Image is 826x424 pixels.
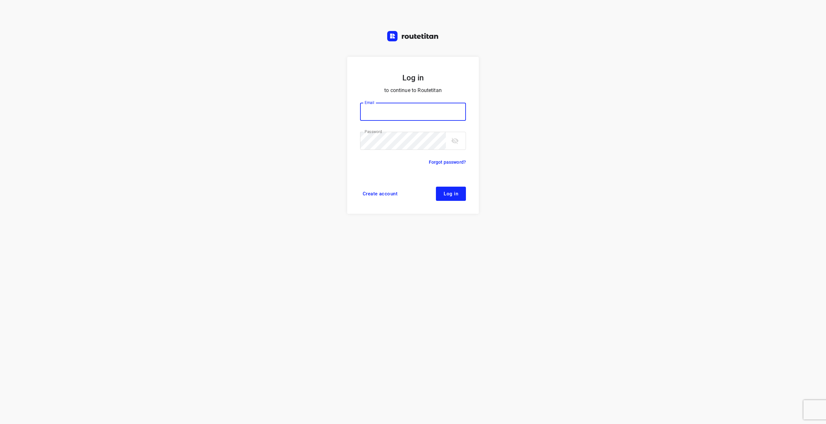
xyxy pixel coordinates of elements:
[387,31,439,43] a: Routetitan
[387,31,439,41] img: Routetitan
[360,187,400,201] a: Create account
[444,191,458,196] span: Log in
[429,158,466,166] a: Forgot password?
[436,187,466,201] button: Log in
[448,134,461,147] button: toggle password visibility
[360,86,466,95] p: to continue to Routetitan
[363,191,398,196] span: Create account
[360,72,466,83] h5: Log in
